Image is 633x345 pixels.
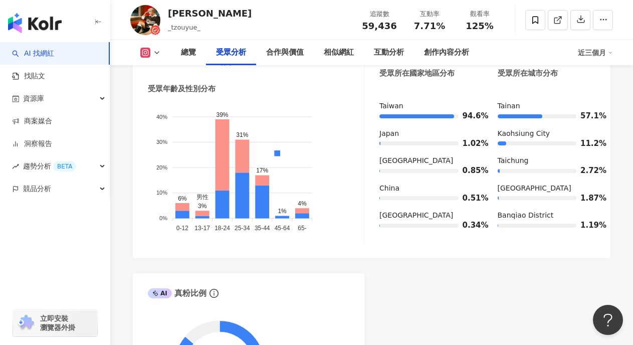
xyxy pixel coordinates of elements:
[424,47,469,59] div: 創作內容分析
[53,161,76,171] div: BETA
[379,129,478,139] div: Japan
[13,309,97,336] a: chrome extension立即安裝 瀏覽器外掛
[156,113,167,119] tspan: 40%
[189,194,208,201] span: 男性
[498,129,596,139] div: Kaohsiung City
[40,314,75,332] span: 立即安裝 瀏覽器外掛
[498,101,596,111] div: Tainan
[156,164,167,170] tspan: 20%
[195,225,210,232] tspan: 13-17
[148,84,216,94] div: 受眾年齡及性別分布
[12,116,52,126] a: 商案媒合
[379,101,478,111] div: Taiwan
[16,315,36,331] img: chrome extension
[379,68,455,79] div: 受眾所在國家地區分布
[23,178,51,200] span: 競品分析
[463,222,478,229] span: 0.34%
[360,9,398,19] div: 追蹤數
[168,7,252,20] div: [PERSON_NAME]
[156,139,167,145] tspan: 30%
[463,195,478,202] span: 0.51%
[578,45,613,61] div: 近三個月
[215,225,231,232] tspan: 18-24
[130,5,160,35] img: KOL Avatar
[156,190,167,196] tspan: 10%
[23,155,76,178] span: 趨勢分析
[324,47,354,59] div: 相似網紅
[466,21,494,31] span: 125%
[414,21,445,31] span: 7.71%
[235,225,250,232] tspan: 25-34
[580,112,595,120] span: 57.1%
[410,9,449,19] div: 互動率
[216,47,246,59] div: 受眾分析
[159,216,167,222] tspan: 0%
[463,140,478,147] span: 1.02%
[8,13,62,33] img: logo
[12,163,19,170] span: rise
[12,71,45,81] a: 找貼文
[374,47,404,59] div: 互動分析
[148,288,172,298] div: AI
[379,211,478,221] div: [GEOGRAPHIC_DATA]
[580,140,595,147] span: 11.2%
[580,195,595,202] span: 1.87%
[168,24,200,31] span: _tzouyue_
[208,287,220,299] span: info-circle
[362,21,396,31] span: 59,436
[593,305,623,335] iframe: Help Scout Beacon - Open
[463,167,478,175] span: 0.85%
[379,156,478,166] div: [GEOGRAPHIC_DATA]
[275,225,290,232] tspan: 45-64
[498,68,558,79] div: 受眾所在城市分布
[498,211,596,221] div: Banqiao District
[12,49,54,59] a: searchAI 找網紅
[580,222,595,229] span: 1.19%
[266,47,304,59] div: 合作與價值
[148,288,206,299] div: 真粉比例
[255,225,270,232] tspan: 35-44
[176,225,188,232] tspan: 0-12
[498,156,596,166] div: Taichung
[23,87,44,110] span: 資源庫
[379,184,478,194] div: China
[580,167,595,175] span: 2.72%
[461,9,499,19] div: 觀看率
[181,47,196,59] div: 總覽
[298,225,307,232] tspan: 65-
[12,139,52,149] a: 洞察報告
[463,112,478,120] span: 94.6%
[498,184,596,194] div: [GEOGRAPHIC_DATA]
